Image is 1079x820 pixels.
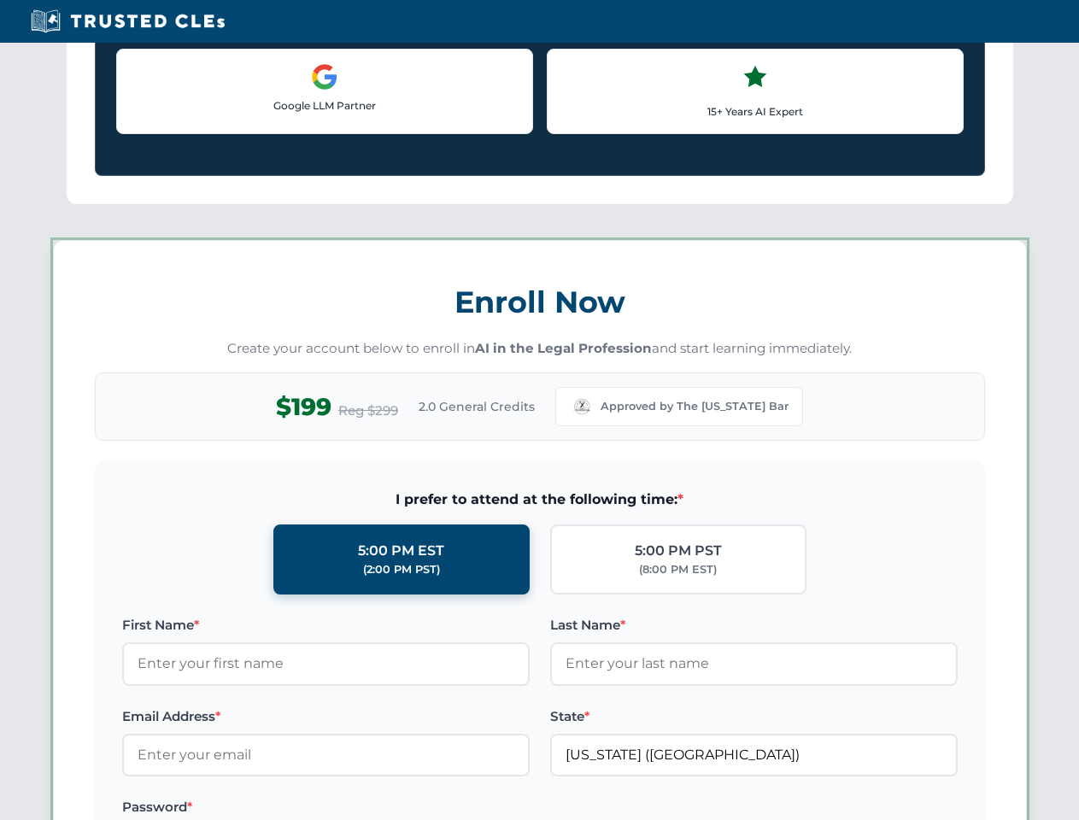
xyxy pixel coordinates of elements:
span: Reg $299 [338,401,398,421]
div: (2:00 PM PST) [363,561,440,578]
input: Enter your last name [550,642,958,685]
img: Missouri Bar [570,395,594,419]
label: Last Name [550,615,958,635]
img: Trusted CLEs [26,9,230,34]
h3: Enroll Now [95,275,985,329]
p: 15+ Years AI Expert [561,103,949,120]
label: State [550,706,958,727]
p: Google LLM Partner [131,97,519,114]
span: 2.0 General Credits [419,397,535,416]
span: I prefer to attend at the following time: [122,489,958,511]
label: First Name [122,615,530,635]
input: Enter your email [122,734,530,776]
input: Enter your first name [122,642,530,685]
span: $199 [276,388,331,426]
label: Email Address [122,706,530,727]
label: Password [122,797,530,817]
img: Google [311,63,338,91]
div: 5:00 PM EST [358,540,444,562]
input: Missouri (MO) [550,734,958,776]
div: 5:00 PM PST [635,540,722,562]
p: Create your account below to enroll in and start learning immediately. [95,339,985,359]
span: Approved by The [US_STATE] Bar [601,398,789,415]
strong: AI in the Legal Profession [475,340,652,356]
div: (8:00 PM EST) [639,561,717,578]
